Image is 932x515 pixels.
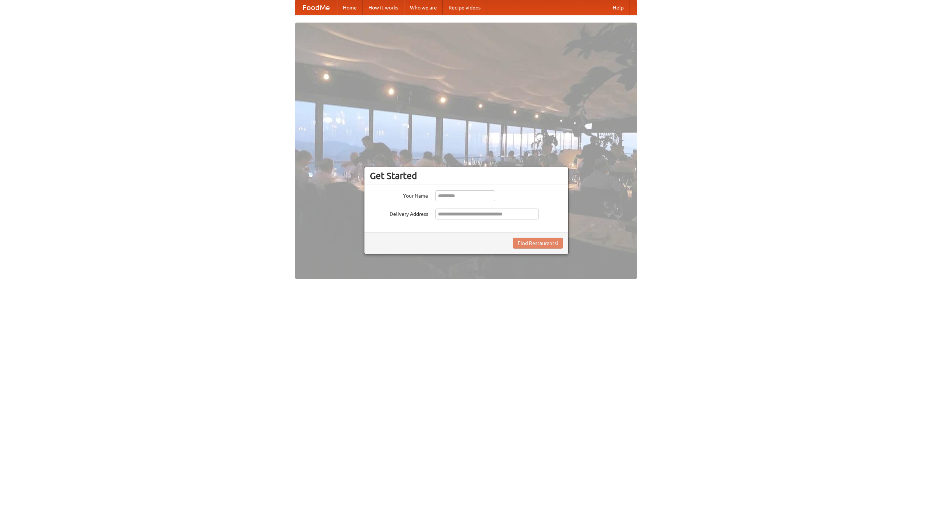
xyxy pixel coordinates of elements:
label: Your Name [370,190,428,199]
a: FoodMe [295,0,337,15]
a: Help [607,0,629,15]
label: Delivery Address [370,209,428,218]
a: How it works [363,0,404,15]
a: Home [337,0,363,15]
a: Who we are [404,0,443,15]
button: Find Restaurants! [513,238,563,249]
h3: Get Started [370,170,563,181]
a: Recipe videos [443,0,486,15]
